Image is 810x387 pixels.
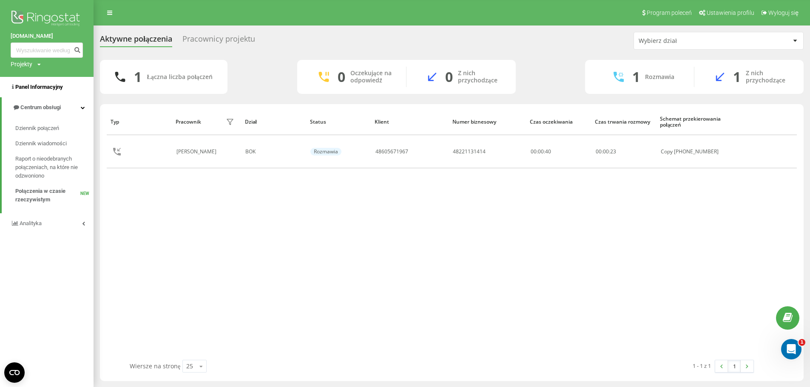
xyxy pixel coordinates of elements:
[595,119,652,125] div: Czas trwania rozmowy
[350,70,393,84] div: Oczekujące na odpowiedź
[660,116,728,128] div: Schemat przekierowania połączeń
[15,84,63,90] span: Panel Informacyjny
[610,148,616,155] span: 23
[176,119,201,125] div: Pracownik
[15,184,94,207] a: Połączenia w czasie rzeczywistymNEW
[147,73,212,81] div: Łączna liczba połączeń
[781,339,801,359] iframe: Intercom live chat
[100,34,172,48] div: Aktywne połączenia
[15,139,67,148] span: Dziennik wiadomości
[11,60,32,68] div: Projekty
[245,149,301,155] div: BOK
[596,148,602,155] span: 00
[134,69,142,85] div: 1
[603,148,609,155] span: 00
[2,97,94,118] a: Centrum obsługi
[661,149,727,155] div: Copy [PHONE_NUMBER]
[768,9,799,16] span: Wyloguj się
[15,136,94,151] a: Dziennik wiadomości
[530,119,587,125] div: Czas oczekiwania
[445,69,453,85] div: 0
[645,73,674,81] div: Rozmawia
[596,149,616,155] div: : :
[375,119,444,125] div: Klient
[453,149,486,155] div: 48221131414
[11,32,83,40] a: [DOMAIN_NAME]
[176,149,219,155] div: [PERSON_NAME]
[707,9,754,16] span: Ustawienia profilu
[693,362,711,370] div: 1 - 1 z 1
[458,70,503,84] div: Z nich przychodzące
[186,362,193,370] div: 25
[130,362,180,370] span: Wiersze na stronę
[15,155,89,180] span: Raport o nieodebranych połączeniach, na które nie odzwoniono
[245,119,302,125] div: Dział
[733,69,741,85] div: 1
[20,220,42,226] span: Analityka
[452,119,522,125] div: Numer biznesowy
[15,121,94,136] a: Dziennik połączeń
[746,70,791,84] div: Z nich przychodzące
[182,34,255,48] div: Pracownicy projektu
[20,104,61,110] span: Centrum obsługi
[375,149,408,155] div: 48605671967
[531,149,586,155] div: 00:00:40
[11,42,83,58] input: Wyszukiwanie według numeru
[639,37,740,45] div: Wybierz dział
[647,9,692,16] span: Program poleceń
[111,119,168,125] div: Typ
[338,69,345,85] div: 0
[310,148,341,155] div: Rozmawia
[15,187,80,204] span: Połączenia w czasie rzeczywistym
[799,339,805,346] span: 1
[4,362,25,383] button: Open CMP widget
[728,360,741,372] a: 1
[15,151,94,184] a: Raport o nieodebranych połączeniach, na które nie odzwoniono
[632,69,640,85] div: 1
[15,124,59,133] span: Dziennik połączeń
[310,119,367,125] div: Status
[11,8,83,30] img: Ringostat logo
